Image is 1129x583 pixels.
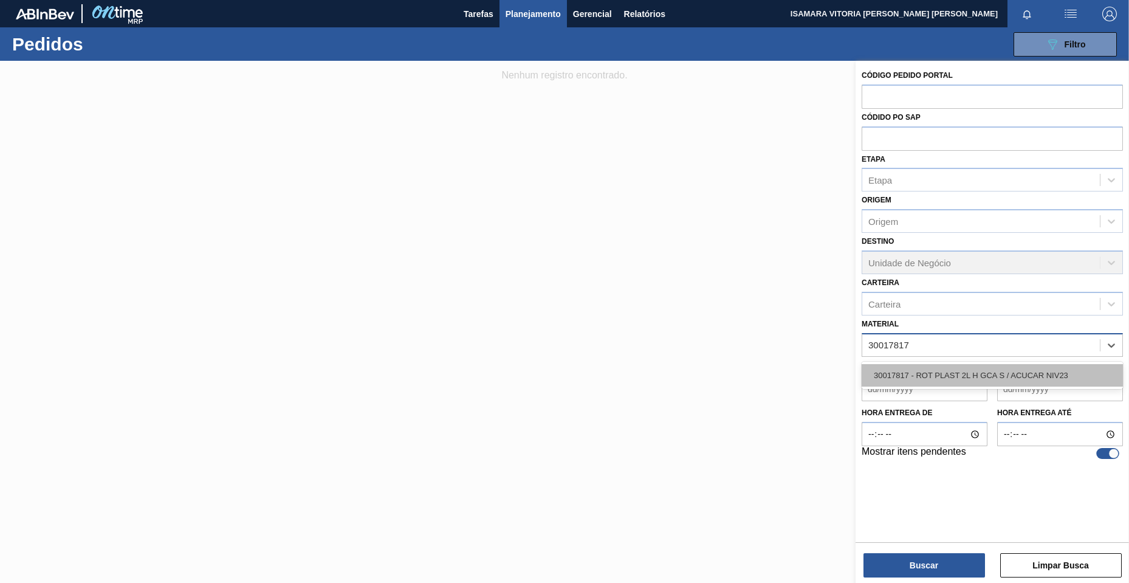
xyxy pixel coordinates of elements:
div: Etapa [868,175,892,185]
div: Carteira [868,298,901,309]
img: TNhmsLtSVTkK8tSr43FrP2fwEKptu5GPRR3wAAAABJRU5ErkJggg== [16,9,74,19]
span: Planejamento [506,7,561,21]
button: Filtro [1014,32,1117,57]
label: Mostrar itens pendentes [862,446,966,461]
span: Tarefas [464,7,493,21]
h1: Pedidos [12,37,193,51]
label: Material [862,320,899,328]
span: Gerencial [573,7,612,21]
label: Hora entrega até [997,404,1123,422]
input: dd/mm/yyyy [997,377,1123,401]
button: Notificações [1007,5,1046,22]
span: Relatórios [624,7,665,21]
span: Filtro [1065,40,1086,49]
label: Destino [862,237,894,246]
div: 30017817 - ROT PLAST 2L H GCA S / ACUCAR NIV23 [862,364,1123,387]
div: Origem [868,216,898,227]
img: Logout [1102,7,1117,21]
input: dd/mm/yyyy [862,377,987,401]
img: userActions [1063,7,1078,21]
label: Códido PO SAP [862,113,921,122]
label: Etapa [862,155,885,164]
label: Hora entrega de [862,404,987,422]
label: Carteira [862,278,899,287]
label: Origem [862,196,891,204]
label: Código Pedido Portal [862,71,953,80]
